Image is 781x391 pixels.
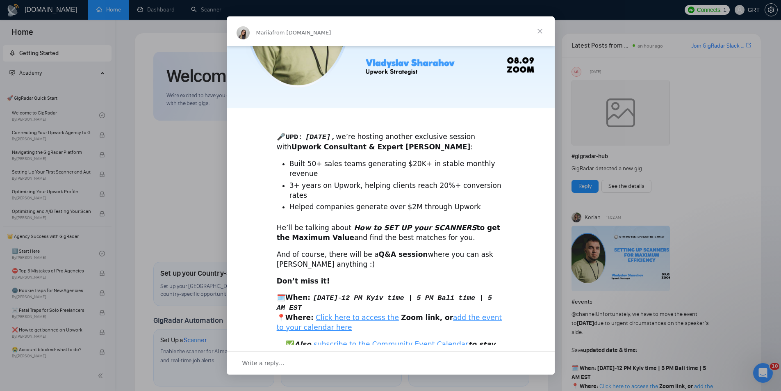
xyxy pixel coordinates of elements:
[312,294,338,302] code: [DATE]
[277,340,505,359] div: ✅
[277,122,505,152] div: 🎤 we’re hosting another exclusive session with :
[316,313,399,322] a: Click here to access the
[277,293,505,332] div: 🗓️ - 📍
[237,26,250,39] img: Profile image for Mariia
[277,224,500,242] b: to get the Maximum Value
[289,159,505,179] li: Built 50+ sales teams generating $20K+ in stable monthly revenue
[277,223,505,243] div: He’ll be talking about and find the best matches for you.
[256,30,273,36] span: Mariia
[227,351,555,375] div: Open conversation and reply
[289,202,505,212] li: Helped companies generate over $2M through Upwork
[285,293,310,302] b: When:
[525,16,555,46] span: Close
[379,250,428,258] b: Q&A session
[305,133,331,142] code: [DATE]
[272,30,331,36] span: from [DOMAIN_NAME]
[277,313,502,332] a: add the event to your calendar here
[285,313,314,322] b: Where:
[291,143,471,151] b: Upwork Consultant & Expert [PERSON_NAME]
[277,277,330,285] b: Don’t miss it!
[314,340,468,348] a: subscribe to the Community Event Calendar
[401,313,453,322] b: Zoom link, or
[277,294,492,312] code: 12 PM Kyiv time | 5 PM Bali time | 5 AM EST
[285,133,303,142] code: UPD:
[331,133,336,142] code: ,
[294,340,495,358] i: Also, to stay informed about upcoming sessions.
[354,224,476,232] i: How to SET UP your SCANNERS
[242,358,285,368] span: Write a reply…
[289,181,505,201] li: 3+ years on Upwork, helping clients reach 20%+ conversion rates
[277,250,505,270] div: And of course, there will be a where you can ask [PERSON_NAME] anything :)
